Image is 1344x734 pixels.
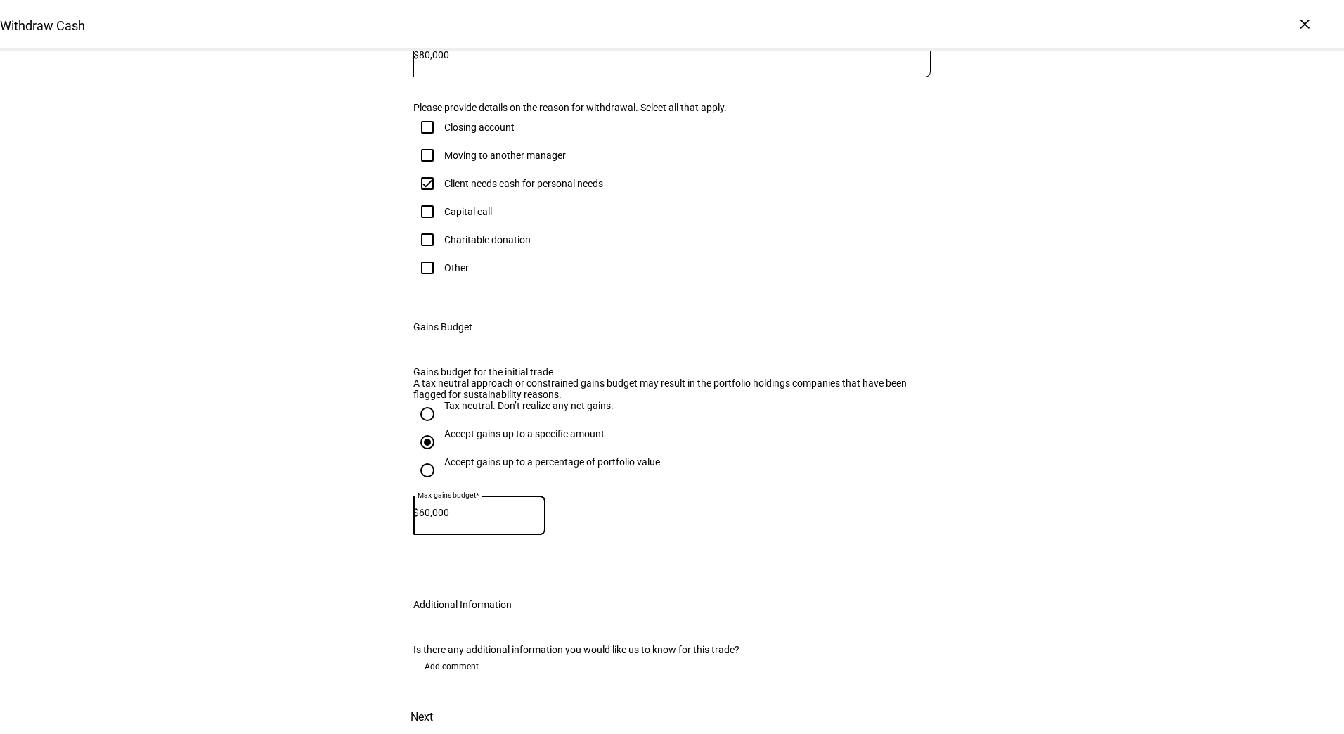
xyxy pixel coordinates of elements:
[444,234,531,245] div: Charitable donation
[444,400,614,411] div: Tax neutral. Don’t realize any net gains.
[413,507,419,518] span: $
[413,102,931,113] div: Please provide details on the reason for withdrawal. Select all that apply.
[391,700,453,734] button: Next
[413,644,931,655] div: Is there any additional information you would like us to know for this trade?
[444,206,492,217] div: Capital call
[425,655,479,678] span: Add comment
[444,178,603,189] div: Client needs cash for personal needs
[444,150,566,161] div: Moving to another manager
[413,378,931,400] div: A tax neutral approach or constrained gains budget may result in the portfolio holdings companies...
[444,262,469,273] div: Other
[413,655,490,678] button: Add comment
[413,321,472,333] div: Gains Budget
[444,428,605,439] div: Accept gains up to a specific amount
[1293,13,1316,35] div: ×
[411,700,433,734] span: Next
[418,491,479,499] mat-label: Max gains budget*
[413,366,931,378] div: Gains budget for the initial trade
[413,49,419,60] span: $
[413,599,512,610] div: Additional Information
[444,122,515,133] div: Closing account
[444,456,660,468] div: Accept gains up to a percentage of portfolio value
